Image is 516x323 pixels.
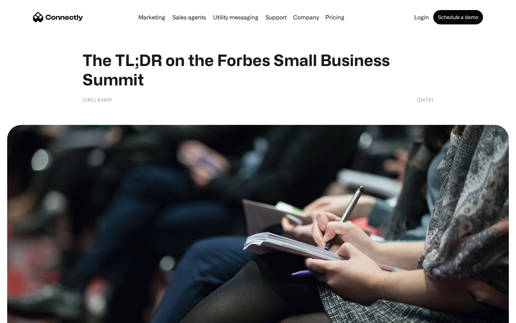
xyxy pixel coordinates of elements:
[293,12,319,22] div: Company
[169,14,209,20] a: Sales agents
[417,96,434,103] div: [DATE]
[322,14,347,20] a: Pricing
[82,50,434,89] h1: The TL;DR on the Forbes Small Business Summit
[433,10,483,24] a: Schedule a demo
[135,14,168,20] a: Marketing
[7,310,43,320] aside: Language selected: English
[411,14,432,20] a: Login
[210,14,261,20] a: Utility messaging
[82,96,112,103] div: [URL] Staff
[263,14,290,20] a: Support
[14,310,43,320] ul: Language list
